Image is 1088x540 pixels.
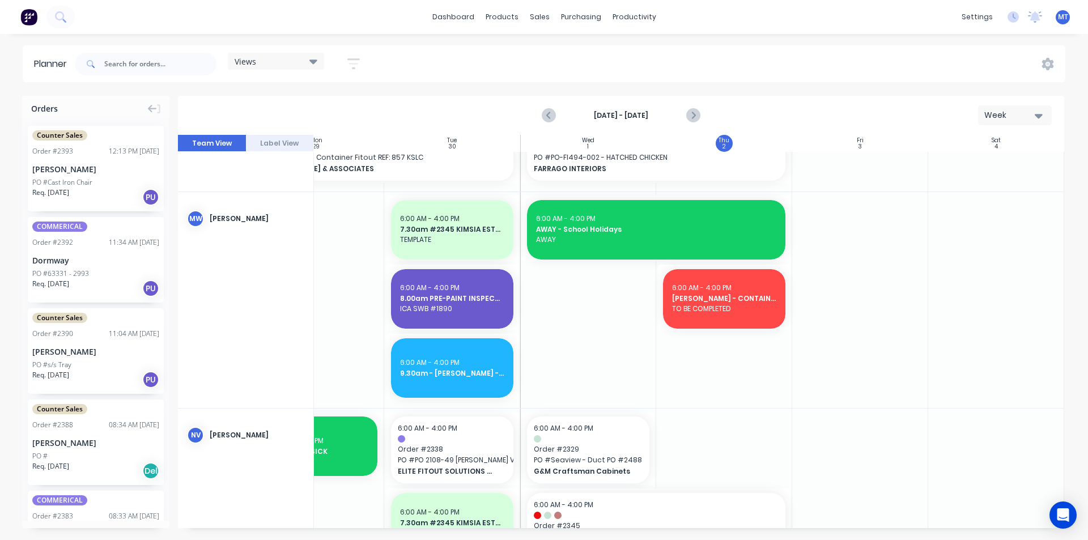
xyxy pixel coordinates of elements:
img: Factory [20,8,37,25]
span: TO BE COMPLETED [672,304,776,314]
div: Thu [719,137,729,144]
div: Week [984,109,1036,121]
span: TEMPLATE [400,235,504,245]
div: products [480,8,524,25]
div: Dormway [32,254,159,266]
div: Open Intercom Messenger [1049,501,1077,529]
span: HURT BACK - SICK [264,447,368,457]
div: [PERSON_NAME] [210,430,304,440]
div: settings [956,8,998,25]
span: 6:00 AM - 4:00 PM [536,214,596,223]
span: Views [235,56,256,67]
div: Del [142,462,159,479]
span: Counter Sales [32,404,87,414]
span: Req. [DATE] [32,370,69,380]
span: 6:00 AM - 4:00 PM [534,423,593,433]
span: [PERSON_NAME] - CONTAINER [672,294,776,304]
span: Req. [DATE] [32,188,69,198]
span: Order # 2338 [398,444,507,454]
div: PO #s/s Tray [32,360,71,370]
div: [PERSON_NAME] [32,346,159,358]
a: dashboard [427,8,480,25]
div: PU [142,371,159,388]
strong: [DATE] - [DATE] [564,110,678,121]
span: Req. [DATE] [32,279,69,289]
div: PO # [32,451,48,461]
div: MW [187,210,204,227]
div: 1 [587,144,589,150]
span: Req. [DATE] [32,461,69,471]
div: 2 [722,144,726,150]
div: [PERSON_NAME] [32,163,159,175]
div: NV [187,427,204,444]
span: COMMERICAL [32,222,87,232]
div: 30 [448,144,456,150]
div: Order # 2392 [32,237,73,248]
span: 8.00am PRE-PAINT INSPECTION [400,294,504,304]
span: AWAY - School Holidays [536,224,776,235]
div: Fri [857,137,864,144]
span: FARRAGO INTERIORS [534,164,754,174]
span: MT [1058,12,1068,22]
div: Order # 2393 [32,146,73,156]
span: Order # 2329 [534,444,643,454]
span: 6:00 AM - 4:00 PM [264,436,324,445]
div: 08:34 AM [DATE] [109,420,159,430]
span: Orders [31,103,58,114]
span: ELITE FITOUT SOLUTIONS PTY. LTD. [398,466,496,477]
div: Order # 2383 [32,511,73,521]
div: PO #63331 - 2993 [32,269,89,279]
div: Sat [992,137,1001,144]
div: Tue [447,137,457,144]
span: Counter Sales [32,313,87,323]
span: AWAY [536,235,776,245]
div: sales [524,8,555,25]
div: Planner [34,57,73,71]
button: Week [978,105,1052,125]
span: 7.30am #2345 KIMSIA ESTATE _ TEMPLATE [400,224,504,235]
span: ICA SWB #1890 [400,304,504,314]
span: 6:00 AM - 4:00 PM [400,507,460,517]
span: PO # Seaview - Duct PO #2488 [534,455,643,465]
span: 6:00 AM - 4:00 PM [400,358,460,367]
span: [PERSON_NAME] & ASSOCIATES [262,164,482,174]
div: [PERSON_NAME] [32,437,159,449]
span: 6:00 AM - 4:00 PM [400,214,460,223]
span: PO # PO 2108-49 [PERSON_NAME] Vet S/S Sharp Chutes [398,455,507,465]
div: 12:13 PM [DATE] [109,146,159,156]
span: 9.30am - [PERSON_NAME] - SCU [400,368,504,379]
div: PU [142,189,159,206]
div: [PERSON_NAME] [210,214,304,224]
div: Order # 2388 [32,420,73,430]
span: COMMERICAL [32,495,87,505]
div: productivity [607,8,662,25]
div: PU [142,280,159,297]
button: Team View [178,135,246,152]
input: Search for orders... [104,53,216,75]
div: 3 [858,144,862,150]
span: Order # 2345 [534,521,779,531]
span: 6:00 AM - 4:00 PM [398,423,457,433]
span: 6:00 AM - 4:00 PM [400,283,460,292]
span: TEMPLATE [400,528,504,538]
span: 7.30am #2345 KIMSIA ESTATE _ TEMPLATE [400,518,504,528]
span: G&M Craftsman Cabinets [534,466,632,477]
span: 6:00 AM - 4:00 PM [534,500,593,509]
div: 11:04 AM [DATE] [109,329,159,339]
div: 4 [994,144,998,150]
div: Order # 2390 [32,329,73,339]
button: Label View [246,135,314,152]
div: PO #Cast Iron Chair [32,177,92,188]
div: purchasing [555,8,607,25]
div: 11:34 AM [DATE] [109,237,159,248]
div: Mon [310,137,322,144]
div: Wed [582,137,594,144]
span: 6:00 AM - 4:00 PM [672,283,732,292]
span: Counter Sales [32,130,87,141]
div: 29 [313,144,320,150]
div: 08:33 AM [DATE] [109,511,159,521]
